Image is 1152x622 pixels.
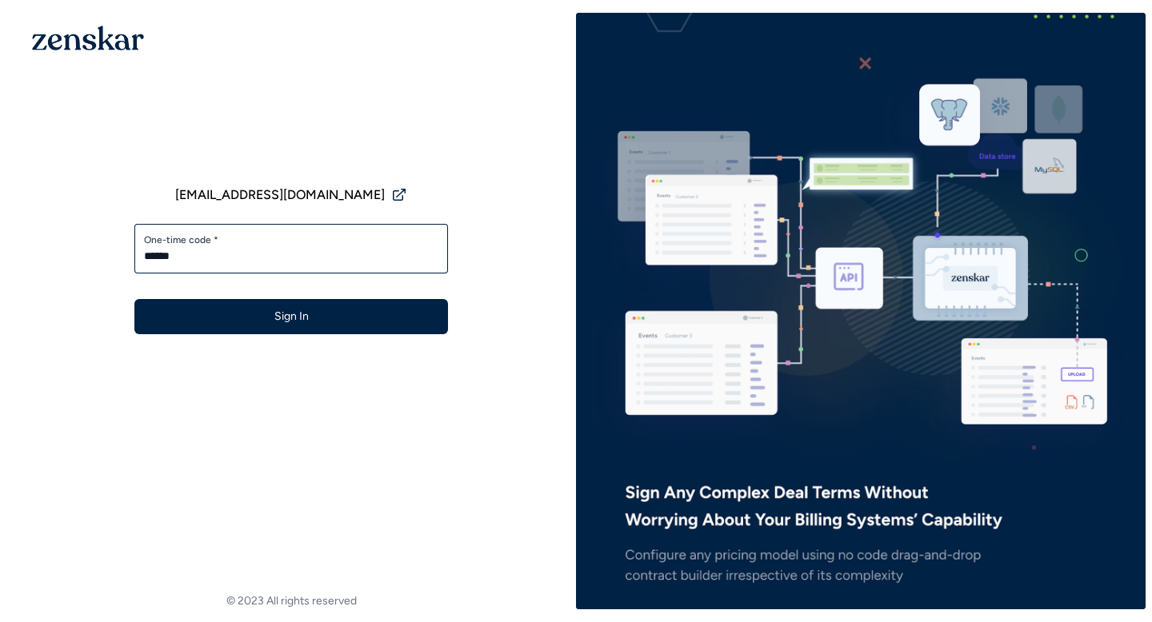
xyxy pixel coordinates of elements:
label: One-time code * [144,233,438,246]
footer: © 2023 All rights reserved [6,593,576,609]
span: [EMAIL_ADDRESS][DOMAIN_NAME] [175,185,385,205]
button: Sign In [134,299,448,334]
img: 1OGAJ2xQqyY4LXKgY66KYq0eOWRCkrZdAb3gUhuVAqdWPZE9SRJmCz+oDMSn4zDLXe31Ii730ItAGKgCKgCCgCikA4Av8PJUP... [32,26,144,50]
